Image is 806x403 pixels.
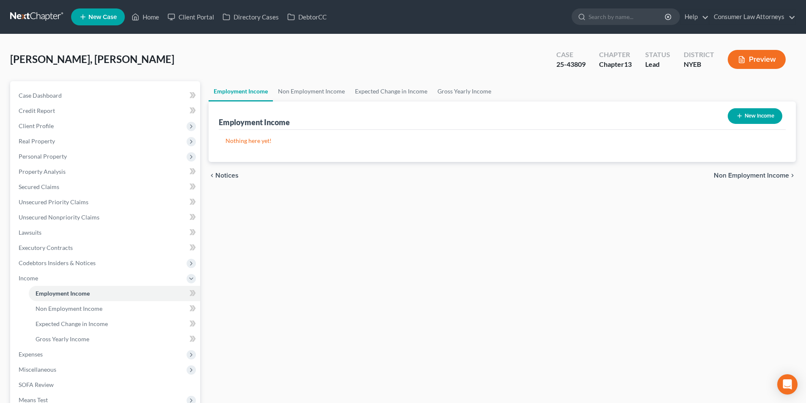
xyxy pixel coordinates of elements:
a: Gross Yearly Income [432,81,496,101]
div: NYEB [684,60,714,69]
a: Employment Income [209,81,273,101]
a: Client Portal [163,9,218,25]
span: Secured Claims [19,183,59,190]
span: [PERSON_NAME], [PERSON_NAME] [10,53,174,65]
span: Notices [215,172,239,179]
span: Personal Property [19,153,67,160]
span: Unsecured Nonpriority Claims [19,214,99,221]
span: Miscellaneous [19,366,56,373]
a: Secured Claims [12,179,200,195]
div: Chapter [599,60,632,69]
input: Search by name... [589,9,666,25]
span: Income [19,274,38,282]
span: Employment Income [36,290,90,297]
span: SOFA Review [19,381,54,388]
a: SOFA Review [12,377,200,392]
a: Non Employment Income [273,81,350,101]
a: Credit Report [12,103,200,118]
a: Case Dashboard [12,88,200,103]
button: Non Employment Income chevron_right [714,172,796,179]
div: Case [556,50,586,60]
span: New Case [88,14,117,20]
span: Non Employment Income [714,172,789,179]
a: Consumer Law Attorneys [710,9,795,25]
span: Executory Contracts [19,244,73,251]
span: Case Dashboard [19,92,62,99]
span: Expenses [19,351,43,358]
a: Employment Income [29,286,200,301]
button: New Income [728,108,782,124]
button: Preview [728,50,786,69]
span: Codebtors Insiders & Notices [19,259,96,266]
span: Expected Change in Income [36,320,108,327]
div: Status [645,50,670,60]
a: DebtorCC [283,9,331,25]
span: Real Property [19,137,55,145]
a: Expected Change in Income [29,316,200,332]
a: Lawsuits [12,225,200,240]
div: Open Intercom Messenger [777,374,798,395]
span: Property Analysis [19,168,66,175]
div: Employment Income [219,117,290,127]
a: Executory Contracts [12,240,200,255]
span: Unsecured Priority Claims [19,198,88,206]
span: Credit Report [19,107,55,114]
a: Non Employment Income [29,301,200,316]
div: Lead [645,60,670,69]
p: Nothing here yet! [226,137,779,145]
span: Client Profile [19,122,54,129]
a: Directory Cases [218,9,283,25]
span: Gross Yearly Income [36,335,89,343]
span: 13 [624,60,632,68]
a: Gross Yearly Income [29,332,200,347]
a: Unsecured Nonpriority Claims [12,210,200,225]
a: Expected Change in Income [350,81,432,101]
a: Help [680,9,709,25]
div: District [684,50,714,60]
div: 25-43809 [556,60,586,69]
a: Home [127,9,163,25]
i: chevron_right [789,172,796,179]
a: Unsecured Priority Claims [12,195,200,210]
span: Lawsuits [19,229,41,236]
a: Property Analysis [12,164,200,179]
button: chevron_left Notices [209,172,239,179]
span: Non Employment Income [36,305,102,312]
div: Chapter [599,50,632,60]
i: chevron_left [209,172,215,179]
